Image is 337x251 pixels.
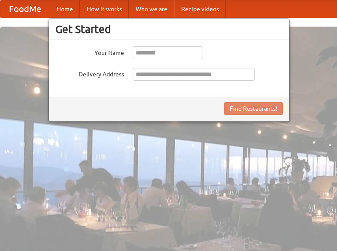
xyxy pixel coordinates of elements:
[80,0,129,18] a: How it works
[55,46,124,57] label: Your Name
[55,23,283,36] h3: Get Started
[224,102,283,115] button: Find Restaurants!
[0,0,50,18] a: FoodMe
[129,0,174,18] a: Who we are
[174,0,226,18] a: Recipe videos
[50,0,80,18] a: Home
[55,68,124,79] label: Delivery Address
